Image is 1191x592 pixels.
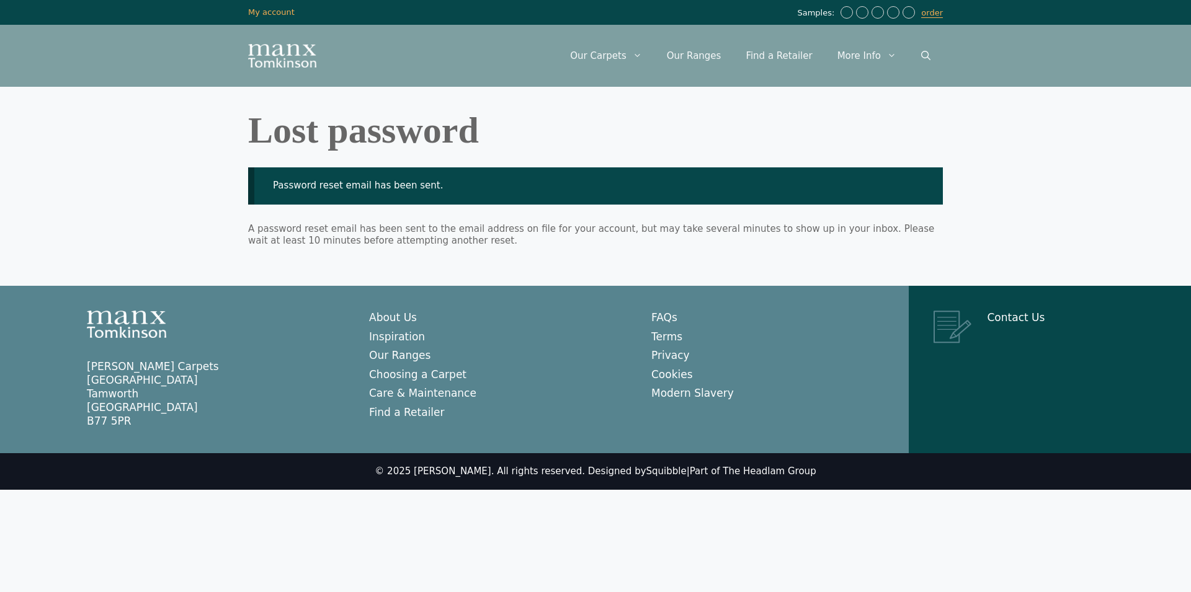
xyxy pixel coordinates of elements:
[558,37,943,74] nav: Primary
[690,466,816,477] a: Part of The Headlam Group
[651,311,677,324] a: FAQs
[369,311,417,324] a: About Us
[733,37,824,74] a: Find a Retailer
[909,37,943,74] a: Open Search Bar
[825,37,909,74] a: More Info
[651,387,734,399] a: Modern Slavery
[87,311,166,338] img: Manx Tomkinson Logo
[651,368,693,381] a: Cookies
[654,37,734,74] a: Our Ranges
[87,360,344,428] p: [PERSON_NAME] Carpets [GEOGRAPHIC_DATA] Tamworth [GEOGRAPHIC_DATA] B77 5PR
[646,466,687,477] a: Squibble
[248,112,943,149] h1: Lost password
[248,44,316,68] img: Manx Tomkinson
[558,37,654,74] a: Our Carpets
[375,466,816,478] div: © 2025 [PERSON_NAME]. All rights reserved. Designed by |
[369,368,466,381] a: Choosing a Carpet
[651,330,682,343] a: Terms
[369,406,445,418] a: Find a Retailer
[797,8,837,19] span: Samples:
[651,349,690,361] a: Privacy
[248,223,943,247] p: A password reset email has been sent to the email address on file for your account, but may take ...
[369,330,425,343] a: Inspiration
[369,387,476,399] a: Care & Maintenance
[248,7,295,17] a: My account
[369,349,430,361] a: Our Ranges
[988,311,1045,324] a: Contact Us
[248,167,943,205] div: Password reset email has been sent.
[921,8,943,18] a: order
